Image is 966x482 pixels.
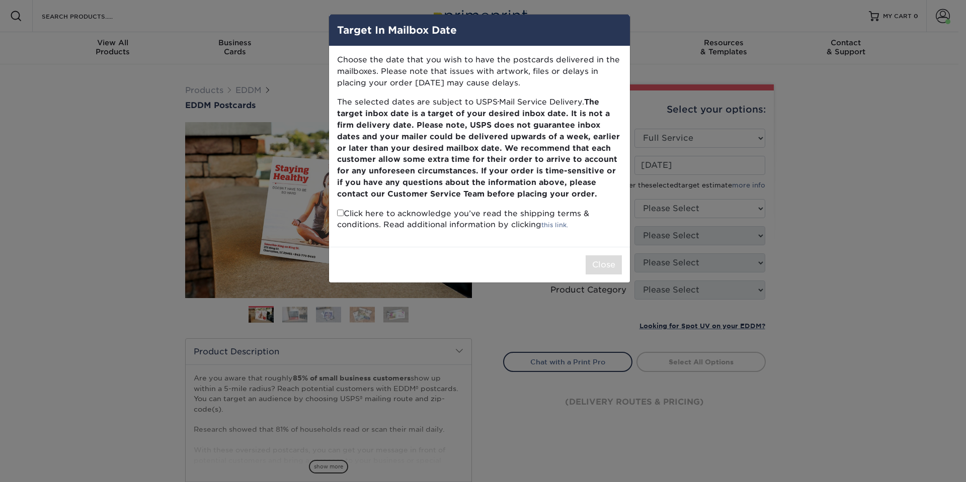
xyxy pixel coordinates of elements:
button: Close [586,255,622,274]
b: The target inbox date is a target of your desired inbox date. It is not a firm delivery date. Ple... [337,97,620,198]
p: Choose the date that you wish to have the postcards delivered in the mailboxes. Please note that ... [337,54,622,88]
h4: Target In Mailbox Date [337,23,622,38]
p: Click here to acknowledge you’ve read the shipping terms & conditions. Read additional informatio... [337,208,622,231]
small: ® [498,100,499,104]
a: this link. [541,221,568,229]
p: The selected dates are subject to USPS Mail Service Delivery. [337,97,622,200]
